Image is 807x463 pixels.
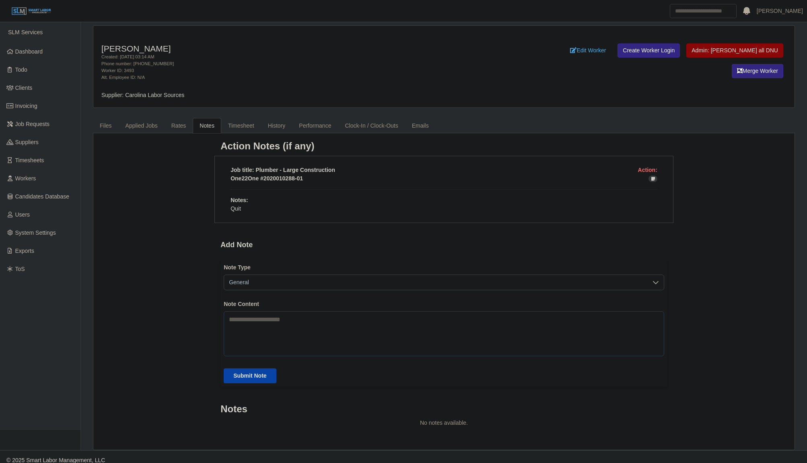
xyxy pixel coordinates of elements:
a: History [261,118,292,134]
span: ToS [15,266,25,272]
span: Action: [638,167,657,173]
span: Suppliers [15,139,39,145]
span: System Settings [15,229,56,236]
h4: [PERSON_NAME] [101,43,496,54]
h2: Add Note [220,239,667,250]
span: One22One #2020010288-01 [231,175,303,182]
div: Alt. Employee ID: N/A [101,74,496,81]
a: Edit Worker [565,43,611,58]
span: Timesheets [15,157,44,163]
a: Edit Note [648,175,657,182]
h3: Action Notes (if any) [220,140,667,153]
a: Performance [292,118,338,134]
span: SLM Services [8,29,43,35]
img: SLM Logo [11,7,51,16]
div: Created: [DATE] 03:14 AM [101,54,496,60]
span: Dashboard [15,48,43,55]
label: Note Content [224,300,664,308]
a: Files [93,118,119,134]
span: Workers [15,175,36,182]
button: Submit Note [224,368,276,383]
span: Job Requests [15,121,50,127]
button: Merge Worker [732,64,783,78]
span: Exports [15,248,34,254]
a: Notes [193,118,221,134]
label: Note Type [224,263,664,271]
button: Admin: [PERSON_NAME] all DNU [686,43,783,58]
p: Quit [231,205,657,213]
span: Invoicing [15,103,37,109]
span: General [224,275,648,290]
div: No notes available. [220,419,667,427]
span: Todo [15,66,27,73]
div: Phone number: [PHONE_NUMBER] [101,60,496,67]
span: Users [15,211,30,218]
span: Clients [15,85,33,91]
a: Emails [405,118,436,134]
span: Candidates Database [15,193,70,200]
div: Worker ID: 3493 [101,67,496,74]
a: Clock-In / Clock-Outs [338,118,405,134]
h3: Notes [220,403,667,415]
span: Job title: Plumber - Large Construction [231,167,335,173]
a: Timesheet [221,118,261,134]
a: [PERSON_NAME] [757,7,803,15]
a: Create Worker Login [618,43,680,58]
input: Search [670,4,737,18]
span: Notes: [231,197,248,203]
a: Rates [165,118,193,134]
span: Supplier: Carolina Labor Sources [101,92,184,98]
a: Applied Jobs [119,118,165,134]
